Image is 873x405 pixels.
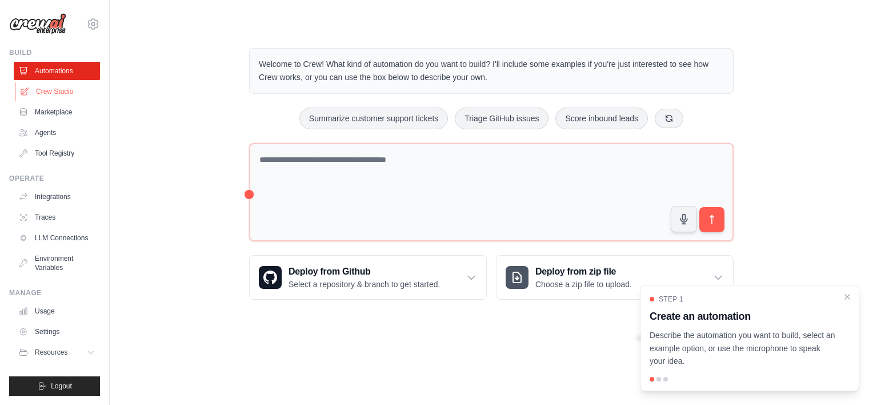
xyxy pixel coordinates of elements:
img: Logo [9,13,66,35]
a: Integrations [14,188,100,206]
iframe: Chat Widget [816,350,873,405]
p: Select a repository & branch to get started. [289,279,440,290]
button: Resources [14,343,100,362]
a: Tool Registry [14,144,100,162]
a: Settings [14,323,100,341]
a: LLM Connections [14,229,100,247]
span: Step 1 [659,295,683,304]
a: Agents [14,124,100,142]
span: Logout [51,382,72,391]
a: Usage [14,302,100,320]
div: Manage [9,288,100,297]
a: Automations [14,62,100,80]
a: Marketplace [14,103,100,121]
p: Choose a zip file to upload. [535,279,632,290]
h3: Deploy from zip file [535,265,632,279]
p: Describe the automation you want to build, select an example option, or use the microphone to spe... [650,329,836,368]
p: Welcome to Crew! What kind of automation do you want to build? I'll include some examples if you'... [259,58,724,84]
div: Build [9,48,100,57]
span: Resources [35,348,67,357]
button: Logout [9,376,100,396]
h3: Create an automation [650,308,836,324]
button: Summarize customer support tickets [299,108,448,129]
div: Operate [9,174,100,183]
a: Environment Variables [14,249,100,277]
a: Crew Studio [15,82,101,101]
h3: Deploy from Github [289,265,440,279]
div: Widget de chat [816,350,873,405]
a: Traces [14,208,100,227]
button: Score inbound leads [555,108,648,129]
button: Close walkthrough [843,292,852,301]
button: Triage GitHub issues [455,108,548,129]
